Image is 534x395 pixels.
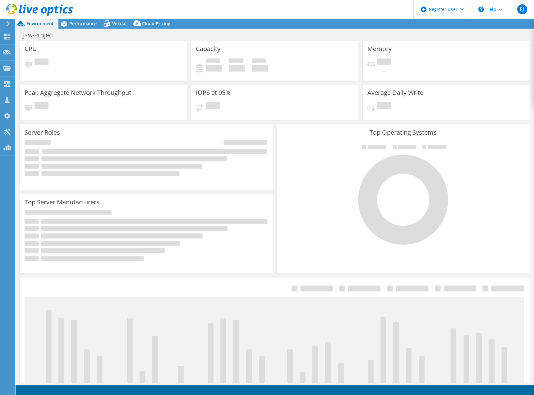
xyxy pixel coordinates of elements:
[26,21,54,26] span: Environment
[35,102,48,111] span: Pending
[196,89,231,96] h3: IOPS at 95%
[252,65,268,72] h4: 0 GiB
[25,199,99,206] h3: Top Server Manufacturers
[206,65,222,72] h4: 0 GiB
[25,45,37,52] h3: CPU
[206,58,220,65] span: Used
[196,45,220,52] h3: Capacity
[229,65,245,72] h4: 0 GiB
[25,129,60,136] h3: Server Roles
[69,21,97,26] span: Performance
[478,7,484,12] svg: \n
[252,58,266,65] span: Total
[377,102,391,111] span: Pending
[35,58,48,67] span: Pending
[229,58,243,65] span: Free
[367,45,392,52] h3: Memory
[25,89,131,96] h3: Peak Aggregate Network Throughput
[377,58,391,67] span: Pending
[282,129,525,136] h3: Top Operating Systems
[112,21,127,26] span: Virtual
[206,102,220,111] span: Pending
[517,4,527,14] span: EJ
[367,89,423,96] h3: Average Daily Write
[142,21,170,26] span: Cloud Pricing
[20,32,64,39] h1: Jaw-Project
